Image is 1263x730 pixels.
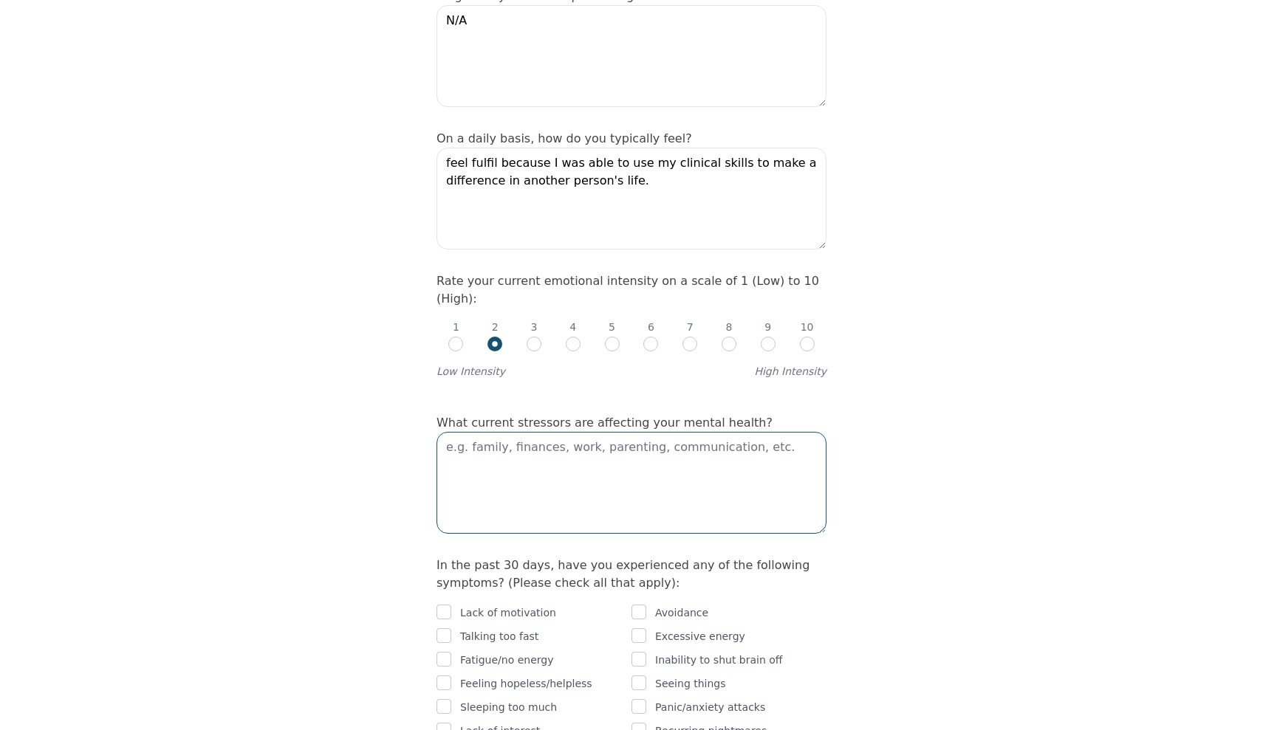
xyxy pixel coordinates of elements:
[754,364,826,379] label: High Intensity
[453,320,459,334] p: 1
[437,364,505,379] label: Low Intensity
[801,320,814,334] p: 10
[437,558,810,590] label: In the past 30 days, have you experienced any of the following symptoms? (Please check all that a...
[655,675,726,692] p: Seeing things
[437,148,826,249] textarea: feel fulfil because I was able to use my clinical skills to make a difference in another person's...
[687,320,694,334] p: 7
[726,320,733,334] p: 8
[437,5,826,107] textarea: N/A
[492,320,499,334] p: 2
[655,698,765,716] p: Panic/anxiety attacks
[437,416,773,430] label: What current stressors are affecting your mental health?
[764,320,771,334] p: 9
[437,131,692,145] label: On a daily basis, how do you typically feel?
[460,675,592,692] p: Feeling hopeless/helpless
[460,604,556,621] p: Lack of motivation
[569,320,576,334] p: 4
[460,698,557,716] p: Sleeping too much
[531,320,538,334] p: 3
[655,651,783,669] p: Inability to shut brain off
[437,274,819,306] label: Rate your current emotional intensity on a scale of 1 (Low) to 10 (High):
[460,627,538,645] p: Talking too fast
[655,604,708,621] p: Avoidance
[648,320,654,334] p: 6
[460,651,554,669] p: Fatigue/no energy
[609,320,615,334] p: 5
[655,627,745,645] p: Excessive energy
